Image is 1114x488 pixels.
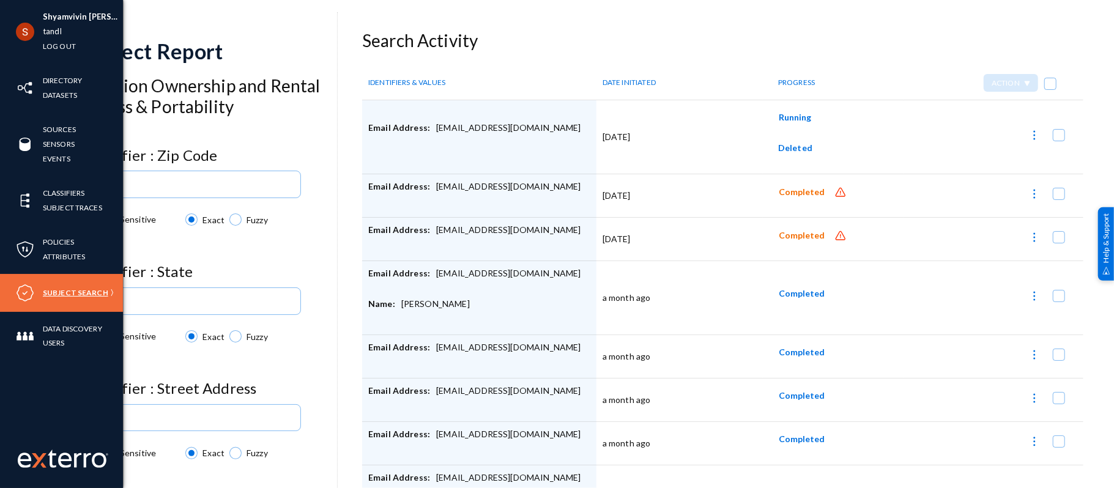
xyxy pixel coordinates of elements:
span: Exact [198,213,225,226]
th: PROGRESS [763,66,904,100]
div: Help & Support [1098,207,1114,281]
img: exterro-work-mark.svg [18,449,108,468]
td: a month ago [596,261,763,335]
a: Classifiers [43,186,84,200]
span: Case Sensitive [98,327,156,346]
a: Sources [43,122,76,136]
img: ACg8ocLCHWB70YVmYJSZIkanuWRMiAOKj9BOxslbKTvretzi-06qRA=s96-c [16,23,34,41]
td: a month ago [596,379,763,422]
td: [DATE] [596,174,763,218]
div: [EMAIL_ADDRESS][DOMAIN_NAME] [368,428,590,459]
span: Email Address: [368,224,430,235]
a: Policies [43,235,74,249]
span: Exact [198,446,225,459]
h4: Identifier : Zip Code [81,147,337,165]
th: DATE INITIATED [596,66,763,100]
a: Sensors [43,137,75,151]
h3: Vacation Ownership and Rental Access & Portability [81,76,337,117]
button: Completed [769,428,834,450]
div: [PERSON_NAME] [368,298,590,328]
div: Subject Report [81,39,337,64]
div: [EMAIL_ADDRESS][DOMAIN_NAME] [368,341,590,372]
a: Events [43,152,70,166]
span: Completed [779,434,825,444]
span: Case Sensitive [98,444,156,462]
span: Case Sensitive [98,210,156,229]
span: Email Address: [368,181,430,191]
img: icon-more.svg [1028,435,1041,448]
span: Completed [779,390,825,401]
span: Email Address: [368,472,430,482]
a: tandl [43,24,62,39]
a: Datasets [43,88,77,102]
span: Fuzzy [242,330,268,343]
img: icon-compliance.svg [16,284,34,302]
a: Attributes [43,250,85,264]
img: icon-alert.svg [834,230,847,242]
span: Completed [779,288,825,298]
span: Completed [779,231,825,241]
button: Completed [769,385,834,407]
div: Deleted [769,137,897,168]
li: Shyamvivin [PERSON_NAME] [PERSON_NAME] [43,10,123,24]
a: Directory [43,73,82,87]
button: Completed [769,341,834,363]
span: Email Address: [368,268,430,278]
div: [EMAIL_ADDRESS][DOMAIN_NAME] [368,122,590,152]
span: Email Address: [368,342,430,352]
img: icon-more.svg [1028,349,1041,361]
th: IDENTIFIERS & VALUES [362,66,596,100]
span: Fuzzy [242,446,268,459]
td: [DATE] [596,218,763,261]
img: icon-more.svg [1028,290,1041,302]
img: icon-more.svg [1028,188,1041,200]
div: [EMAIL_ADDRESS][DOMAIN_NAME] [368,385,590,415]
img: icon-elements.svg [16,191,34,210]
button: Completed [769,283,834,305]
td: [DATE] [596,100,763,174]
button: Completed [769,180,834,203]
div: [EMAIL_ADDRESS][DOMAIN_NAME] [368,224,590,254]
img: icon-alert.svg [834,187,847,199]
img: icon-more.svg [1028,392,1041,404]
img: exterro-logo.svg [32,453,46,468]
span: Email Address: [368,385,430,396]
span: Exact [198,330,225,343]
span: Completed [779,347,825,357]
a: Subject Search [43,286,108,300]
a: Subject Traces [43,201,102,215]
img: help_support.svg [1102,267,1110,275]
span: Completed [779,187,825,198]
h4: Identifier : State [81,263,337,281]
h3: Search Activity [362,31,1083,51]
img: icon-members.svg [16,327,34,346]
button: Completed [769,224,834,246]
button: Running [769,106,821,128]
span: Name: [368,298,395,309]
img: icon-policies.svg [16,240,34,259]
span: Email Address: [368,429,430,439]
span: Fuzzy [242,213,268,226]
h4: Identifier : Street Address [81,380,337,397]
span: Email Address: [368,122,430,133]
a: Log out [43,39,76,53]
img: icon-inventory.svg [16,79,34,97]
a: Data Discovery Users [43,322,123,350]
td: a month ago [596,422,763,465]
div: [EMAIL_ADDRESS][DOMAIN_NAME] [368,267,590,298]
div: [EMAIL_ADDRESS][DOMAIN_NAME] [368,180,590,211]
img: icon-sources.svg [16,135,34,153]
td: a month ago [596,335,763,379]
img: icon-more.svg [1028,231,1041,243]
img: icon-more.svg [1028,129,1041,141]
span: Running [779,112,811,122]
